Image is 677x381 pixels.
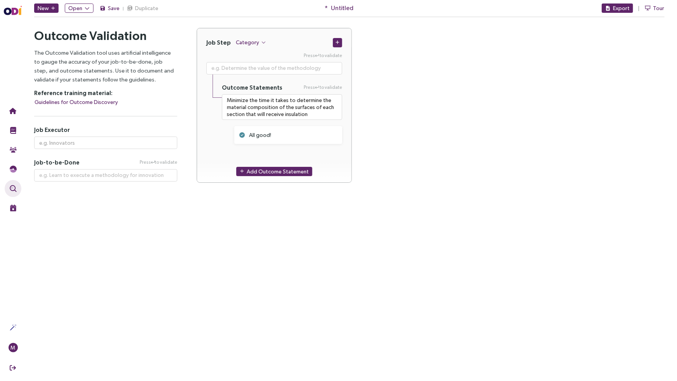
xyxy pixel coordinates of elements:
span: New [38,4,49,12]
span: Open [68,4,82,12]
img: Training [10,127,17,134]
button: Needs Framework [5,161,21,178]
h4: Job Step [206,39,231,46]
button: Duplicate [127,3,159,13]
p: The Outcome Validation tool uses artificial intelligence to gauge the accuracy of your job-to-be-... [34,48,177,84]
button: Guidelines for Outcome Discovery [34,97,118,107]
span: Category [236,38,259,47]
button: Outcome Validation [5,180,21,197]
button: Export [602,3,633,13]
button: Tour [645,3,665,13]
img: Outcome Validation [10,185,17,192]
button: Add Outcome Statement [236,167,312,176]
button: Sign Out [5,359,21,376]
textarea: Press Enter to validate [34,169,177,182]
span: Tour [653,4,664,12]
button: Save [100,3,120,13]
span: Press to validate [140,159,177,166]
button: Live Events [5,199,21,216]
span: Untitled [331,3,353,13]
span: Save [108,4,119,12]
img: Actions [10,324,17,331]
button: Actions [5,319,21,336]
button: Training [5,122,21,139]
h5: Job Executor [34,126,177,133]
div: All good! [249,131,328,139]
button: Open [65,3,93,13]
button: Community [5,141,21,158]
h5: Outcome Statements [222,84,282,91]
span: Export [613,4,630,12]
img: Community [10,146,17,153]
textarea: Press Enter to validate [206,62,342,74]
span: Add Outcome Statement [247,167,309,176]
input: e.g. Innovators [34,137,177,149]
strong: Reference training material: [34,90,113,96]
button: Home [5,102,21,119]
button: M [5,339,21,356]
textarea: Press Enter to validate [222,94,342,120]
span: M [11,343,16,352]
span: Press to validate [304,84,342,91]
button: New [34,3,59,13]
img: Live Events [10,204,17,211]
span: Guidelines for Outcome Discovery [35,98,118,106]
h2: Outcome Validation [34,28,177,43]
span: Job-to-be-Done [34,159,80,166]
button: Category [235,38,267,47]
img: JTBD Needs Framework [10,166,17,173]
